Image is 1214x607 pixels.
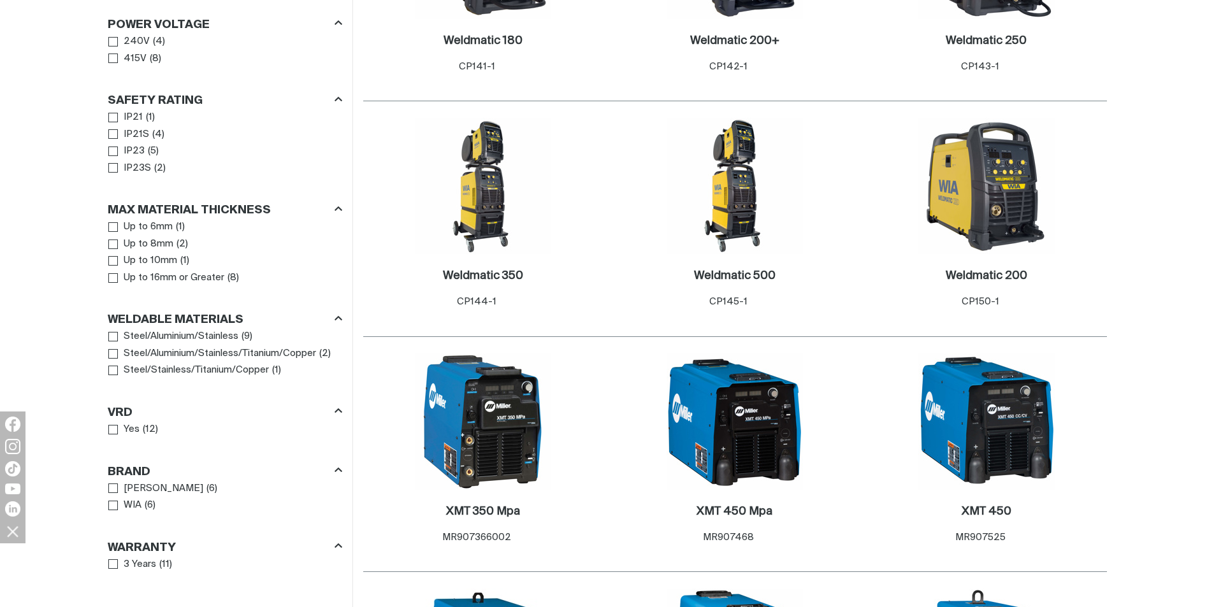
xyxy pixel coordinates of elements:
[443,270,523,282] h2: Weldmatic 350
[703,532,754,542] span: MR907468
[108,480,204,497] a: [PERSON_NAME]
[108,18,210,32] h3: Power Voltage
[108,403,342,420] div: VRD
[694,269,776,283] a: Weldmatic 500
[124,161,151,176] span: IP23S
[154,161,166,176] span: ( 2 )
[124,237,173,252] span: Up to 8mm
[962,297,999,306] span: CP150-1
[108,218,342,286] ul: Max Material Thickness
[124,498,141,513] span: WIA
[667,118,803,254] img: Weldmatic 500
[108,538,342,555] div: Warranty
[918,353,1055,490] img: XMT 450
[159,557,172,572] span: ( 11 )
[108,406,133,420] h3: VRD
[697,506,772,517] h2: XMT 450 Mpa
[108,94,203,108] h3: Safety Rating
[108,236,174,253] a: Up to 8mm
[124,220,173,234] span: Up to 6mm
[124,482,203,496] span: [PERSON_NAME]
[153,34,165,49] span: ( 4 )
[108,50,147,68] a: 415V
[124,254,177,268] span: Up to 10mm
[444,34,523,48] a: Weldmatic 180
[108,462,342,480] div: Brand
[444,35,523,46] h2: Weldmatic 180
[459,62,495,71] span: CP141-1
[108,109,342,176] ul: Safety Rating
[108,421,140,438] a: Yes
[124,110,143,125] span: IP21
[457,297,496,306] span: CP144-1
[667,353,803,490] img: XMT 450 Mpa
[442,532,511,542] span: MR907366002
[145,498,155,513] span: ( 6 )
[108,480,342,514] ul: Brand
[918,118,1055,254] img: Weldmatic 200
[206,482,217,496] span: ( 6 )
[108,252,178,269] a: Up to 10mm
[108,465,150,480] h3: Brand
[108,556,157,573] a: 3 Years
[108,362,270,379] a: Steel/Stainless/Titanium/Copper
[180,254,189,268] span: ( 1 )
[5,461,20,476] img: TikTok
[962,506,1011,517] h2: XMT 450
[108,328,342,379] ul: Weldable Materials
[108,33,150,50] a: 240V
[946,269,1027,283] a: Weldmatic 200
[690,35,779,46] h2: Weldmatic 200+
[124,271,224,285] span: Up to 16mm or Greater
[415,353,551,490] img: XMT 350 Mpa
[108,33,342,67] ul: Power Voltage
[108,201,342,218] div: Max Material Thickness
[108,345,317,362] a: Steel/Aluminium/Stainless/Titanium/Copper
[5,439,20,454] img: Instagram
[124,346,316,361] span: Steel/Aluminium/Stainless/Titanium/Copper
[124,422,140,437] span: Yes
[446,506,520,517] h2: XMT 350 Mpa
[148,144,159,159] span: ( 5 )
[946,34,1027,48] a: Weldmatic 250
[228,271,239,285] span: ( 8 )
[108,556,342,573] ul: Warranty
[108,218,173,236] a: Up to 6mm
[961,62,999,71] span: CP143-1
[108,421,342,438] ul: VRD
[143,422,158,437] span: ( 12 )
[108,109,143,126] a: IP21
[108,313,243,327] h3: Weldable Materials
[177,237,188,252] span: ( 2 )
[946,270,1027,282] h2: Weldmatic 200
[443,269,523,283] a: Weldmatic 350
[152,127,164,142] span: ( 4 )
[690,34,779,48] a: Weldmatic 200+
[124,144,145,159] span: IP23
[124,557,156,572] span: 3 Years
[242,329,252,344] span: ( 9 )
[319,346,331,361] span: ( 2 )
[272,363,281,378] span: ( 1 )
[146,110,155,125] span: ( 1 )
[697,504,772,519] a: XMT 450 Mpa
[108,126,150,143] a: IP21S
[5,483,20,494] img: YouTube
[108,160,152,177] a: IP23S
[150,52,161,66] span: ( 8 )
[124,363,269,378] span: Steel/Stainless/Titanium/Copper
[124,52,147,66] span: 415V
[694,270,776,282] h2: Weldmatic 500
[108,92,342,109] div: Safety Rating
[446,504,520,519] a: XMT 350 Mpa
[108,311,342,328] div: Weldable Materials
[709,62,748,71] span: CP142-1
[108,328,239,345] a: Steel/Aluminium/Stainless
[124,329,238,344] span: Steel/Aluminium/Stainless
[946,35,1027,46] h2: Weldmatic 250
[2,520,24,542] img: hide socials
[5,501,20,517] img: LinkedIn
[108,203,271,218] h3: Max Material Thickness
[415,118,551,254] img: Weldmatic 350
[962,504,1011,519] a: XMT 450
